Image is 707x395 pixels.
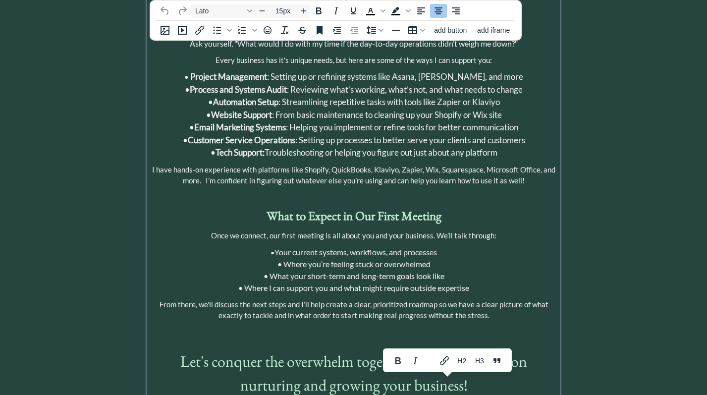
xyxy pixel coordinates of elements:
span: • Where I can support you and what might require outside expertise [238,283,469,292]
span: • What your short-term and long-term goals look like [264,271,444,281]
span: add iframe [477,26,510,34]
button: Undo [157,4,173,18]
strong: Website Support [211,110,272,120]
button: Strikethrough [294,23,311,37]
button: Blockquote [489,354,505,368]
span: Ask yourself, "What would I do with my time if the day-to-day operations didn’t weigh me down?" [190,39,518,48]
strong: Process and Systems Audit [190,84,287,95]
button: Increase font size [298,4,310,18]
strong: Automation Setup [213,97,278,107]
span: H2 [457,357,466,365]
span: : Setting up or refining systems like Asana, [PERSON_NAME], and more [190,71,523,82]
button: Heading 3 [471,354,488,368]
button: Table [405,23,429,37]
div: Background color Black [387,4,412,18]
button: Heading 2 [453,354,471,368]
span: • : From basic maintenance to cleaning up your Shopify or Wix site [206,110,502,120]
button: Font Lato [191,4,256,18]
button: Decrease indent [346,23,363,37]
strong: Tech Support: [216,147,265,158]
span: • Troubleshooting or helping you figure out just about any platform [211,147,497,158]
button: Align left [413,4,430,18]
button: Decrease font size [256,4,268,18]
div: Numbered list [234,23,259,37]
span: From there, we'll discuss the next steps and I’ll help create a clear, prioritized roadmap so we ... [160,300,548,320]
button: Redo [174,4,191,18]
button: add video [174,23,191,37]
span: add button [434,26,467,34]
span: Lato [195,7,244,15]
button: Italic [327,4,344,18]
span: • : Setting up processes to better serve your clients and customers [183,135,525,145]
span: • : Streamlining repetitive tasks with tools like Zapier or Klaviyo [208,97,500,107]
button: Insert/edit link [191,23,208,37]
div: Text color Black [362,4,387,18]
span: I have hands-on experience with platforms like Shopify, QuickBooks, Klaviyo, Zapier, Wix, Squares... [152,165,555,185]
button: Anchor [311,23,328,37]
button: Italic [407,354,424,368]
span: • [271,248,437,257]
strong: Project Management [190,71,267,82]
span: H3 [475,357,484,365]
button: Emojis [259,23,276,37]
button: Bold [389,354,406,368]
button: add iframe [473,23,515,37]
button: add button [429,23,472,37]
button: Line height [363,23,387,37]
button: Increase indent [328,23,345,37]
strong: Customer Service Operations [188,135,295,145]
button: Bold [310,4,327,18]
span: Your current systems, workflows, and processes [274,247,437,257]
button: Clear formatting [276,23,293,37]
span: • Where you’re feeling stuck or overwhelmed [277,259,431,269]
button: Horizontal line [387,23,404,37]
span: Every business has it's unique needs, but here are some of the ways I can support you: [216,56,492,64]
span: Once we connect, our first meeting is all about you and your business. We’ll talk through: [211,231,496,240]
button: Link [436,354,453,368]
strong: What to Expect in Our First Meeting [267,208,441,224]
strong: Email Marketing Systems [194,122,286,132]
button: Underline [345,4,362,18]
button: Insert image [157,23,173,37]
span: • : Helping you implement or refine tools for better communication [189,122,518,132]
button: Align right [447,4,464,18]
button: Align center [430,4,447,18]
span: • : Reviewing what’s working, what’s not, and what needs to change [185,84,523,95]
span: • [184,72,523,81]
div: Bullet list [209,23,233,37]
